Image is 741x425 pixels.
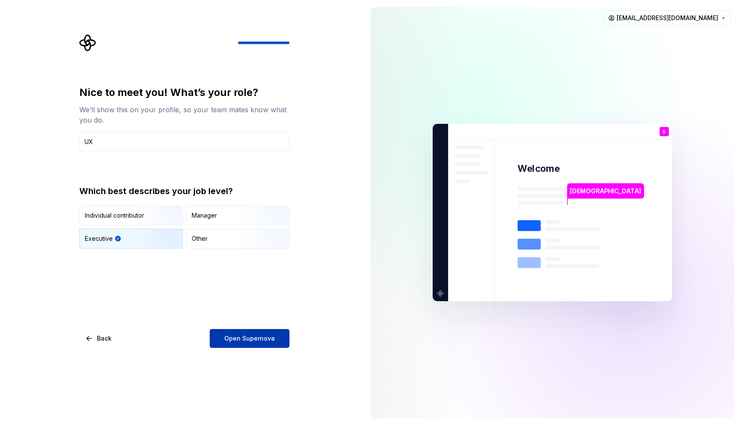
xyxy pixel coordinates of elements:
[79,86,289,99] div: Nice to meet you! What’s your role?
[79,185,289,197] div: Which best describes your job level?
[79,34,96,51] svg: Supernova Logo
[604,10,731,26] button: [EMAIL_ADDRESS][DOMAIN_NAME]
[617,14,718,22] span: [EMAIL_ADDRESS][DOMAIN_NAME]
[210,329,289,348] button: Open Supernova
[518,162,560,175] p: Welcome
[192,211,217,220] div: Manager
[224,334,275,343] span: Open Supernova
[79,132,289,151] input: Job title
[79,329,119,348] button: Back
[85,234,113,243] div: Executive
[192,234,208,243] div: Other
[570,186,641,196] p: [DEMOGRAPHIC_DATA]
[97,334,111,343] span: Back
[79,105,289,125] div: We’ll show this on your profile, so your team mates know what you do.
[85,211,144,220] div: Individual contributor
[663,129,666,134] p: S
